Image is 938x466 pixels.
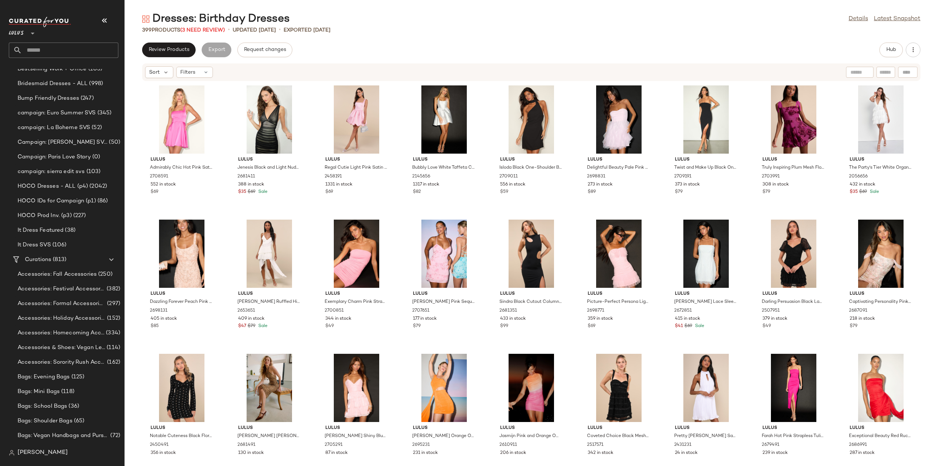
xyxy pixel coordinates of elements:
[79,94,94,103] span: (247)
[762,433,824,440] span: Farah Hot Pink Strapless Tulip Midi Dress
[675,450,698,456] span: 24 in stock
[849,15,868,23] a: Details
[757,85,831,154] img: 2703991_02_front_2025-07-09.jpg
[232,85,306,154] img: 2681411_01_hero.jpg
[237,173,255,180] span: 2681411
[238,316,265,322] span: 409 in stock
[762,425,825,432] span: Lulus
[762,165,824,171] span: Truly Inspiring Plum Mesh Floral Applique Tie-Strap Mini Dress
[105,285,120,293] span: (382)
[320,354,394,422] img: 2705291_01_hero_2025-07-22.jpg
[849,442,867,448] span: 2686991
[18,124,90,132] span: campaign: La Boheme SVS
[106,358,120,367] span: (162)
[844,85,918,154] img: 10106481_2056656.jpg
[51,241,67,249] span: (106)
[588,189,596,195] span: $89
[850,316,875,322] span: 218 in stock
[70,373,85,381] span: (125)
[151,189,158,195] span: $69
[18,285,105,293] span: Accessories: Festival Accessories
[232,354,306,422] img: 12992361_2681491.jpg
[325,316,351,322] span: 344 in stock
[142,15,149,23] img: svg%3e
[325,425,388,432] span: Lulus
[850,323,857,330] span: $79
[886,47,896,53] span: Hub
[18,432,109,440] span: Bags: Vegan Handbags and Purses
[325,181,352,188] span: 1331 in stock
[412,433,474,440] span: [PERSON_NAME] Orange One-Shoulder Cutout Sash Mini Dress
[151,450,176,456] span: 356 in stock
[18,241,51,249] span: It Dress SVS
[18,448,68,457] span: [PERSON_NAME]
[237,442,255,448] span: 2681491
[674,173,691,180] span: 2709191
[18,94,79,103] span: Bump Friendly Dresses
[407,354,481,422] img: 13017701_2695231.jpg
[413,291,475,297] span: Lulus
[180,69,195,76] span: Filters
[18,197,96,205] span: HOCO IDs for Campaign (p1)
[145,85,219,154] img: 2708591_01_hero_2025-07-23.jpg
[18,417,73,425] span: Bags: Shoulder Bags
[669,354,743,422] img: 11688641_2431231.jpg
[96,109,112,117] span: (345)
[588,323,595,330] span: $69
[582,220,656,288] img: 2698771_01_hero_2025-07-11.jpg
[284,26,330,34] p: Exported [DATE]
[244,47,286,53] span: Request changes
[494,220,568,288] img: 2681351_01_hero.jpg
[63,226,75,235] span: (38)
[51,256,66,264] span: (813)
[142,27,152,33] span: 399
[107,138,120,147] span: (50)
[674,442,691,448] span: 2431231
[88,182,107,191] span: (2042)
[150,299,212,305] span: Dazzling Forever Peach Pink Sequin Beaded Bodycon Mini Dress
[60,388,74,396] span: (118)
[151,157,213,163] span: Lulus
[582,354,656,422] img: 12197881_2517571.jpg
[104,329,120,337] span: (334)
[25,256,51,264] span: Curations
[97,270,112,279] span: (250)
[850,425,912,432] span: Lulus
[18,314,106,323] span: Accessories: Holiday Accessories
[237,299,300,305] span: [PERSON_NAME] Ruffled High-Low Maxi Dress
[9,450,15,456] img: svg%3e
[142,26,225,34] div: Products
[18,153,91,161] span: Campaign: Paris Love Story
[18,373,70,381] span: Bags: Evening Bags
[757,220,831,288] img: 12003501_2507951.jpg
[413,316,437,322] span: 177 in stock
[762,189,770,195] span: $79
[674,433,736,440] span: Pretty [PERSON_NAME] Satin Plisse Mock Neck Mini Swing Dress
[151,425,213,432] span: Lulus
[18,182,88,191] span: HOCO Dresses - ALL (p4)
[151,291,213,297] span: Lulus
[151,181,176,188] span: 552 in stock
[850,189,858,195] span: $35
[150,165,212,171] span: Admirably Chic Hot Pink Satin Lace-Up Mini Dress With Pockets
[499,299,562,305] span: Sindra Black Cutout Column Maxi Dress
[18,226,63,235] span: It Dress Featured
[18,402,67,411] span: Bags: School Bags
[233,26,276,34] p: updated [DATE]
[238,291,300,297] span: Lulus
[325,291,388,297] span: Lulus
[762,181,789,188] span: 308 in stock
[500,157,562,163] span: Lulus
[762,323,771,330] span: $49
[87,65,103,73] span: (103)
[90,124,102,132] span: (52)
[237,308,255,314] span: 2653651
[91,153,100,161] span: (0)
[494,354,568,422] img: 12619921_2610911.jpg
[18,358,106,367] span: Accessories: Sorority Rush Accessories
[325,157,388,163] span: Lulus
[762,316,787,322] span: 379 in stock
[675,181,700,188] span: 373 in stock
[868,190,879,194] span: Sale
[85,168,101,176] span: (103)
